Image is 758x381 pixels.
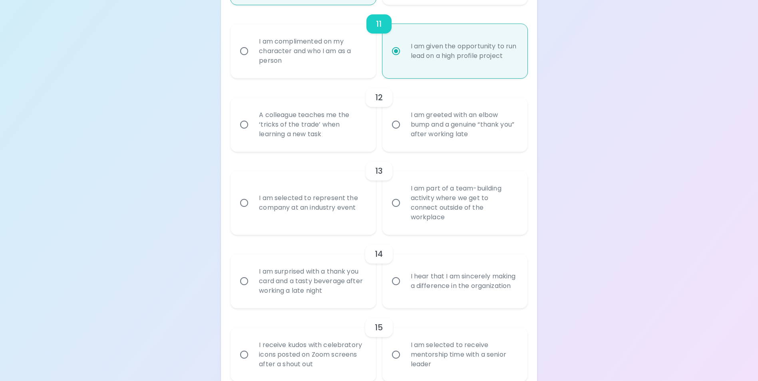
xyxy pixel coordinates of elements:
[231,235,527,308] div: choice-group-check
[231,152,527,235] div: choice-group-check
[231,78,527,152] div: choice-group-check
[375,165,383,177] h6: 13
[253,101,371,149] div: A colleague teaches me the ‘tricks of the trade’ when learning a new task
[375,321,383,334] h6: 15
[404,32,523,70] div: I am given the opportunity to run lead on a high profile project
[253,184,371,222] div: I am selected to represent the company at an industry event
[375,91,383,104] h6: 12
[375,248,383,260] h6: 14
[376,18,382,30] h6: 11
[253,257,371,305] div: I am surprised with a thank you card and a tasty beverage after working a late night
[404,262,523,300] div: I hear that I am sincerely making a difference in the organization
[404,101,523,149] div: I am greeted with an elbow bump and a genuine “thank you” after working late
[404,331,523,379] div: I am selected to receive mentorship time with a senior leader
[231,5,527,78] div: choice-group-check
[253,27,371,75] div: I am complimented on my character and who I am as a person
[404,174,523,232] div: I am part of a team-building activity where we get to connect outside of the workplace
[253,331,371,379] div: I receive kudos with celebratory icons posted on Zoom screens after a shout out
